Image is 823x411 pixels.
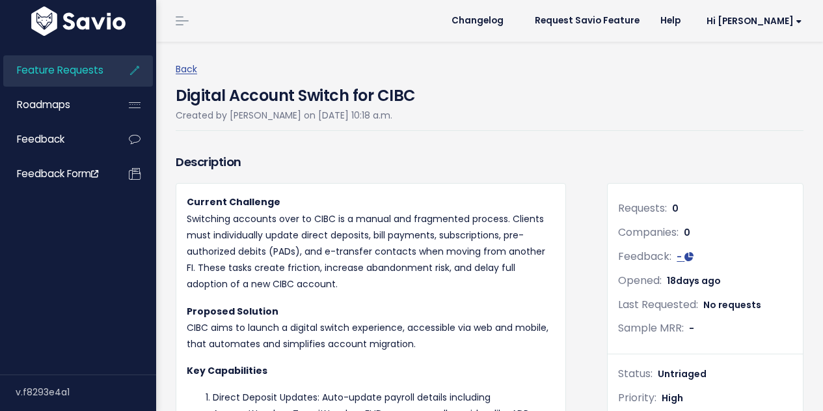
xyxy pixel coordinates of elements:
a: Roadmaps [3,90,108,120]
a: Feature Requests [3,55,108,85]
a: Hi [PERSON_NAME] [691,11,813,31]
a: Request Savio Feature [524,11,650,31]
p: Switching accounts over to CIBC is a manual and fragmented process. Clients must individually upd... [187,194,555,292]
p: CIBC aims to launch a digital switch experience, accessible via web and mobile, that automates an... [187,304,555,353]
span: days ago [676,274,721,287]
span: - [689,322,694,335]
span: Priority: [618,390,656,405]
span: Status: [618,366,653,381]
div: v.f8293e4a1 [16,375,156,409]
span: Roadmaps [17,98,70,111]
span: Feature Requests [17,63,103,77]
span: Hi [PERSON_NAME] [707,16,802,26]
span: - [677,250,682,263]
span: 0 [672,202,679,215]
span: Sample MRR: [618,320,684,335]
span: Requests: [618,201,667,216]
span: High [662,391,683,404]
h4: Digital Account Switch for CIBC [176,78,416,107]
a: Help [650,11,691,31]
span: Feedback form [17,167,98,180]
h3: Description [176,153,566,171]
span: Last Requested: [618,297,698,312]
span: 0 [684,226,690,239]
a: Feedback form [3,159,108,189]
strong: Key Capabilities [187,364,267,377]
span: No requests [703,298,761,311]
strong: Current Challenge [187,195,280,208]
a: Back [176,63,197,76]
span: Feedback: [618,249,671,264]
strong: Proposed Solution [187,305,278,318]
a: Feedback [3,124,108,154]
span: Companies: [618,225,679,240]
span: Feedback [17,132,64,146]
a: - [677,250,694,263]
span: Untriaged [658,367,707,380]
span: Changelog [452,16,504,25]
span: Opened: [618,273,662,288]
span: Created by [PERSON_NAME] on [DATE] 10:18 a.m. [176,109,392,122]
img: logo-white.9d6f32f41409.svg [28,7,129,36]
span: 18 [667,274,721,287]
